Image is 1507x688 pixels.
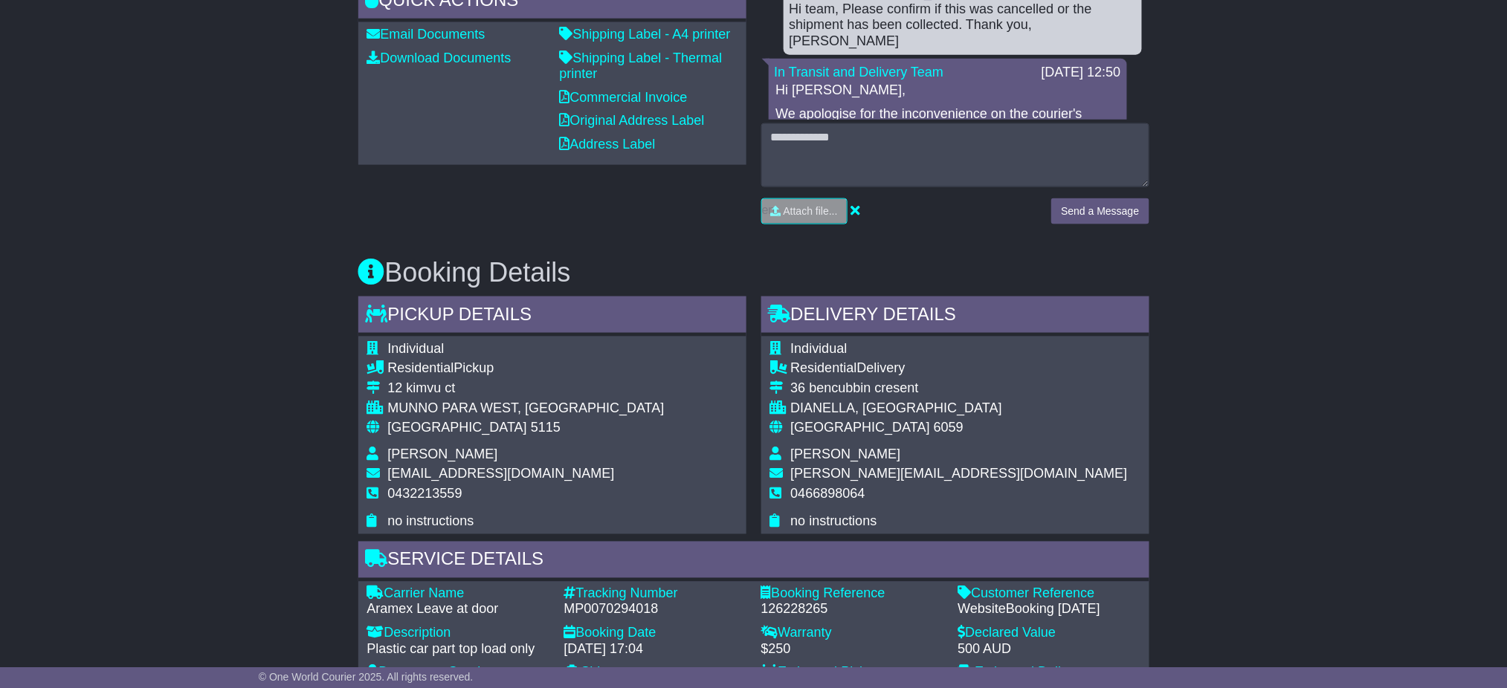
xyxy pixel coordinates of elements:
[388,380,665,397] div: 12 kimvu ct
[388,400,665,417] div: MUNNO PARA WEST, [GEOGRAPHIC_DATA]
[388,360,454,375] span: Residential
[358,296,746,337] div: Pickup Details
[761,586,943,603] div: Booking Reference
[1042,65,1121,81] div: [DATE] 12:50
[958,586,1140,603] div: Customer Reference
[388,514,474,529] span: no instructions
[358,542,1149,582] div: Service Details
[776,106,1120,138] p: We apologise for the inconvenience on the courier's behalf. This was cancelled.
[259,671,474,683] span: © One World Courier 2025. All rights reserved.
[388,447,498,462] span: [PERSON_NAME]
[761,296,1149,337] div: Delivery Details
[564,642,746,658] div: [DATE] 17:04
[958,642,1140,658] div: 500 AUD
[791,420,930,435] span: [GEOGRAPHIC_DATA]
[791,487,865,502] span: 0466898064
[775,65,944,79] a: In Transit and Delivery Team
[564,602,746,618] div: MP0070294018
[388,487,462,502] span: 0432213559
[1051,198,1149,224] button: Send a Message
[367,626,549,642] div: Description
[531,420,561,435] span: 5115
[761,602,943,618] div: 126228265
[367,665,549,681] div: Dangerous Goods
[388,420,527,435] span: [GEOGRAPHIC_DATA]
[358,258,1149,288] h3: Booking Details
[761,626,943,642] div: Warranty
[560,90,688,105] a: Commercial Invoice
[761,642,943,658] div: $250
[761,665,943,681] div: Estimated Pickup
[564,586,746,603] div: Tracking Number
[776,82,1120,99] p: Hi [PERSON_NAME],
[790,1,1136,50] div: Hi team, Please confirm if this was cancelled or the shipment has been collected. Thank you, [PER...
[388,341,445,356] span: Individual
[367,51,512,65] a: Download Documents
[958,626,1140,642] div: Declared Value
[560,27,731,42] a: Shipping Label - A4 printer
[958,602,1140,618] div: WebsiteBooking [DATE]
[934,420,964,435] span: 6059
[367,586,549,603] div: Carrier Name
[564,626,746,642] div: Booking Date
[564,665,746,681] div: Shipment type
[791,467,1128,481] span: [PERSON_NAME][EMAIL_ADDRESS][DOMAIN_NAME]
[791,400,1128,417] div: DIANELLA, [GEOGRAPHIC_DATA]
[791,360,1128,377] div: Delivery
[560,137,656,152] a: Address Label
[791,360,857,375] span: Residential
[560,113,705,128] a: Original Address Label
[791,341,848,356] span: Individual
[367,642,549,658] div: Plastic car part top load only
[367,27,485,42] a: Email Documents
[791,514,877,529] span: no instructions
[388,360,665,377] div: Pickup
[958,665,1140,681] div: Estimated Delivery
[388,467,615,481] span: [EMAIL_ADDRESS][DOMAIN_NAME]
[791,447,901,462] span: [PERSON_NAME]
[367,602,549,618] div: Aramex Leave at door
[791,380,1128,397] div: 36 bencubbin cresent
[560,51,723,82] a: Shipping Label - Thermal printer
